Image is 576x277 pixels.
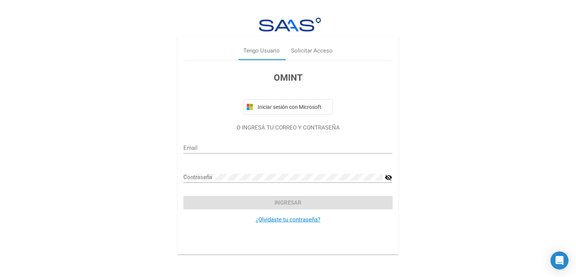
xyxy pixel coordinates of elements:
[243,99,333,114] button: Iniciar sesión con Microsoft
[183,123,392,132] p: O INGRESÁ TU CORREO Y CONTRASEÑA
[183,71,392,84] h3: OMINT
[256,216,320,223] a: ¿Olvidaste tu contraseña?
[183,196,392,209] button: Ingresar
[243,47,280,56] div: Tengo Usuario
[256,104,330,110] span: Iniciar sesión con Microsoft
[291,47,333,56] div: Solicitar Acceso
[385,173,392,182] mat-icon: visibility_off
[274,199,301,206] span: Ingresar
[550,251,568,269] div: Open Intercom Messenger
